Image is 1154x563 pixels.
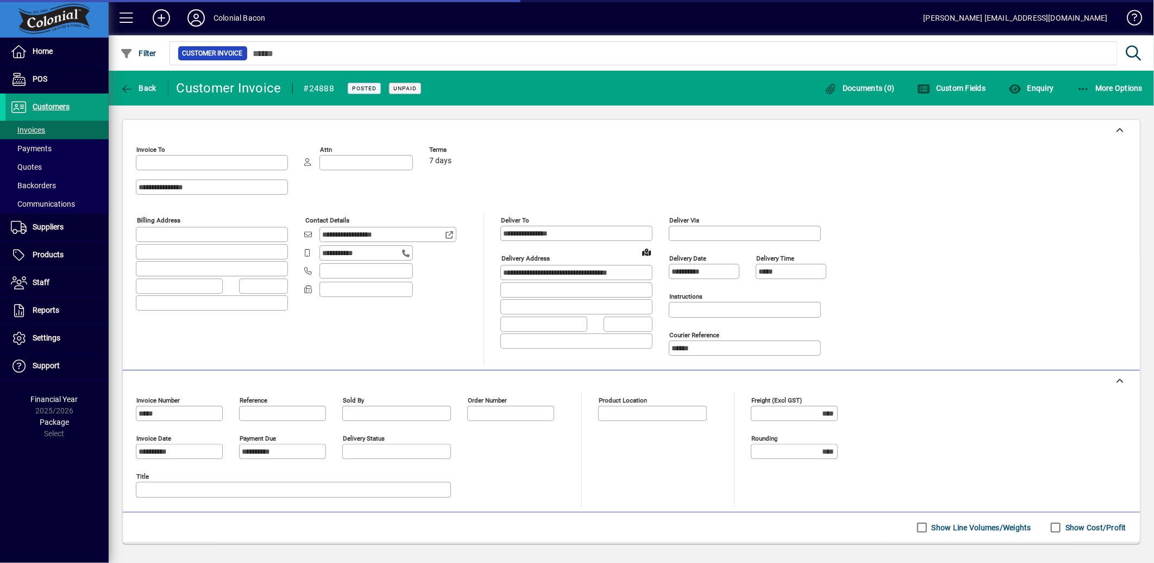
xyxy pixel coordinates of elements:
a: Settings [5,325,109,352]
a: Staff [5,269,109,296]
mat-label: Deliver To [501,216,529,224]
a: View on map [638,243,655,261]
mat-label: Invoice date [136,435,171,442]
span: Settings [33,333,60,342]
mat-label: Invoice number [136,397,180,404]
mat-label: Instructions [669,293,703,300]
button: Enquiry [1006,78,1056,98]
mat-label: Delivery status [343,435,385,442]
mat-label: Courier Reference [669,331,719,339]
a: Backorders [5,176,109,195]
button: Profile [179,8,214,28]
span: Documents (0) [824,84,895,92]
a: Support [5,352,109,380]
span: Invoices [11,126,45,134]
mat-label: Rounding [751,435,777,442]
span: More Options [1077,84,1143,92]
mat-label: Invoice To [136,146,165,153]
span: Products [33,250,64,259]
span: Custom Fields [918,84,986,92]
a: Products [5,242,109,269]
span: Package [40,418,69,426]
span: 7 days [429,157,451,165]
span: Quotes [11,163,42,171]
mat-label: Deliver via [669,216,699,224]
a: Home [5,38,109,65]
a: Quotes [5,158,109,176]
span: Communications [11,200,75,208]
span: Unpaid [393,85,417,92]
button: More Options [1074,78,1146,98]
a: Payments [5,139,109,158]
a: POS [5,66,109,93]
label: Show Cost/Profit [1063,522,1126,533]
span: Back [120,84,156,92]
div: Customer Invoice [177,79,281,97]
span: Customer Invoice [183,48,243,59]
mat-label: Delivery date [669,255,706,262]
mat-label: Payment due [240,435,276,442]
mat-label: Delivery time [756,255,794,262]
span: Customers [33,102,70,111]
app-page-header-button: Back [109,78,168,98]
span: Staff [33,278,49,287]
span: Filter [120,49,156,58]
a: Invoices [5,121,109,139]
div: Colonial Bacon [214,9,265,27]
mat-label: Attn [320,146,332,153]
button: Documents (0) [821,78,898,98]
span: Financial Year [31,395,78,404]
span: Support [33,361,60,370]
span: Backorders [11,181,56,190]
button: Filter [117,44,159,63]
span: Terms [429,146,494,153]
mat-label: Product location [599,397,647,404]
a: Communications [5,195,109,213]
mat-label: Freight (excl GST) [751,397,802,404]
div: #24888 [304,80,335,97]
a: Knowledge Base [1119,2,1140,38]
button: Back [117,78,159,98]
a: Suppliers [5,214,109,241]
span: Enquiry [1008,84,1053,92]
div: [PERSON_NAME] [EMAIL_ADDRESS][DOMAIN_NAME] [924,9,1108,27]
mat-label: Order number [468,397,507,404]
button: Custom Fields [915,78,989,98]
label: Show Line Volumes/Weights [930,522,1031,533]
span: Posted [352,85,377,92]
span: POS [33,75,47,83]
span: Payments [11,144,52,153]
span: Reports [33,306,59,314]
mat-label: Sold by [343,397,364,404]
mat-label: Reference [240,397,267,404]
button: Add [144,8,179,28]
a: Reports [5,297,109,324]
span: Home [33,47,53,55]
span: Suppliers [33,222,64,231]
mat-label: Title [136,473,149,480]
